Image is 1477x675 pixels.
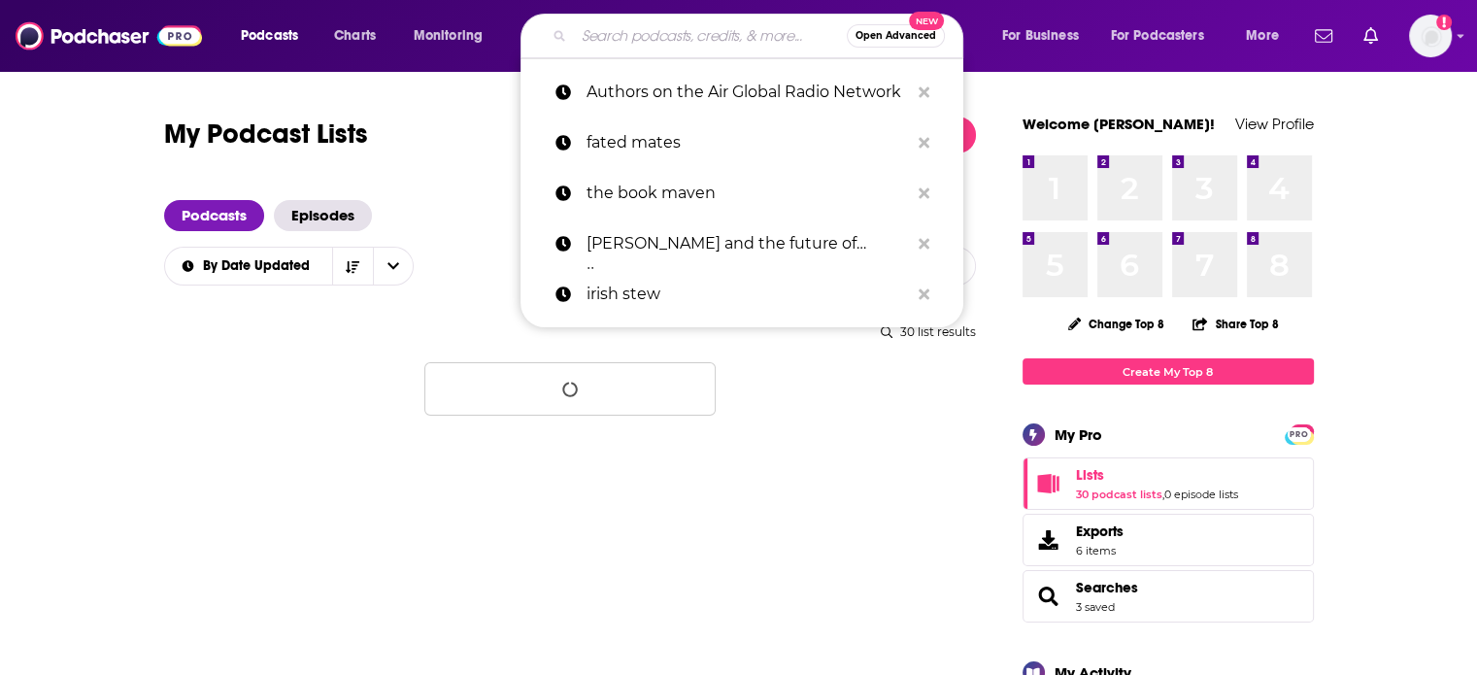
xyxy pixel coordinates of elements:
[539,14,982,58] div: Search podcasts, credits, & more...
[1076,579,1138,596] a: Searches
[1232,20,1303,51] button: open menu
[989,20,1103,51] button: open menu
[1307,19,1340,52] a: Show notifications dropdown
[1409,15,1452,57] span: Logged in as madeleinelbrownkensington
[587,269,909,320] p: irish stew
[1023,570,1314,623] span: Searches
[16,17,202,54] img: Podchaser - Follow, Share and Rate Podcasts
[274,200,372,231] a: Episodes
[1076,544,1124,557] span: 6 items
[1409,15,1452,57] button: Show profile menu
[1055,425,1102,444] div: My Pro
[520,219,963,269] a: [PERSON_NAME] and the future of literature
[1002,22,1079,50] span: For Business
[520,168,963,219] a: the book maven
[164,117,368,153] h1: My Podcast Lists
[1356,19,1386,52] a: Show notifications dropdown
[1057,312,1177,336] button: Change Top 8
[1023,514,1314,566] a: Exports
[587,67,909,118] p: Authors on the Air Global Radio Network
[1164,488,1238,501] a: 0 episode lists
[1076,523,1124,540] span: Exports
[1076,466,1238,484] a: Lists
[1288,427,1311,442] span: PRO
[1029,526,1068,554] span: Exports
[520,67,963,118] a: Authors on the Air Global Radio Network
[1111,22,1204,50] span: For Podcasters
[1076,600,1115,614] a: 3 saved
[909,12,944,30] span: New
[164,200,264,231] a: Podcasts
[587,118,909,168] p: fated mates
[1023,358,1314,385] a: Create My Top 8
[332,248,373,285] button: Sort Direction
[373,248,414,285] button: open menu
[1246,22,1279,50] span: More
[321,20,387,51] a: Charts
[414,22,483,50] span: Monitoring
[1436,15,1452,30] svg: Add a profile image
[520,269,963,320] a: irish stew
[587,168,909,219] p: the book maven
[164,324,976,339] div: 30 list results
[1288,426,1311,441] a: PRO
[1235,115,1314,133] a: View Profile
[227,20,323,51] button: open menu
[163,259,332,273] button: open menu
[400,20,508,51] button: open menu
[1409,15,1452,57] img: User Profile
[1076,488,1162,501] a: 30 podcast lists
[241,22,298,50] span: Podcasts
[856,31,936,41] span: Open Advanced
[1098,20,1232,51] button: open menu
[520,118,963,168] a: fated mates
[1029,470,1068,497] a: Lists
[424,362,716,416] button: Loading
[1023,115,1215,133] a: Welcome [PERSON_NAME]!
[1162,488,1164,501] span: ,
[574,20,847,51] input: Search podcasts, credits, & more...
[587,219,909,269] p: jane austen and the future of literature
[847,24,945,48] button: Open AdvancedNew
[334,22,376,50] span: Charts
[1029,583,1068,610] a: Searches
[1076,466,1104,484] span: Lists
[1023,457,1314,510] span: Lists
[1192,305,1279,343] button: Share Top 8
[203,259,317,273] span: By Date Updated
[164,247,414,286] h2: Choose List sort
